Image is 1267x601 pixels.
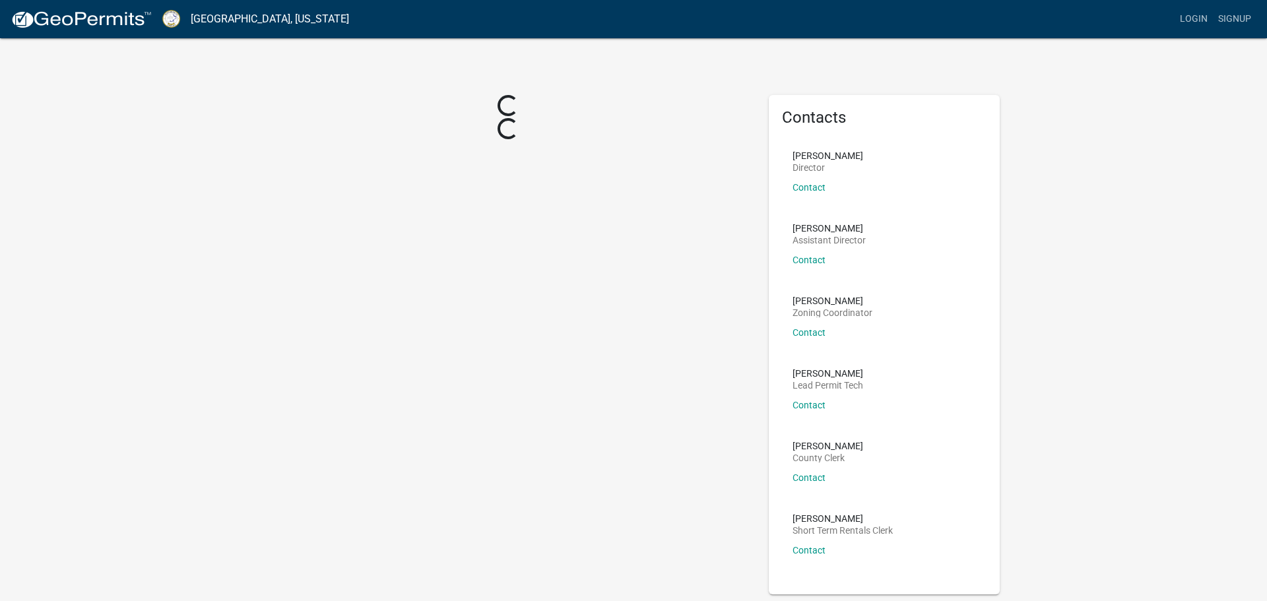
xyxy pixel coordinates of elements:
[793,381,863,390] p: Lead Permit Tech
[793,224,866,233] p: [PERSON_NAME]
[793,472,826,483] a: Contact
[793,296,872,305] p: [PERSON_NAME]
[793,369,863,378] p: [PERSON_NAME]
[793,400,826,410] a: Contact
[793,526,893,535] p: Short Term Rentals Clerk
[782,108,987,127] h5: Contacts
[793,327,826,338] a: Contact
[793,514,893,523] p: [PERSON_NAME]
[793,441,863,451] p: [PERSON_NAME]
[793,255,826,265] a: Contact
[793,151,863,160] p: [PERSON_NAME]
[793,308,872,317] p: Zoning Coordinator
[1213,7,1256,32] a: Signup
[793,182,826,193] a: Contact
[793,545,826,555] a: Contact
[1175,7,1213,32] a: Login
[793,453,863,462] p: County Clerk
[162,10,180,28] img: Putnam County, Georgia
[191,8,349,30] a: [GEOGRAPHIC_DATA], [US_STATE]
[793,163,863,172] p: Director
[793,236,866,245] p: Assistant Director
